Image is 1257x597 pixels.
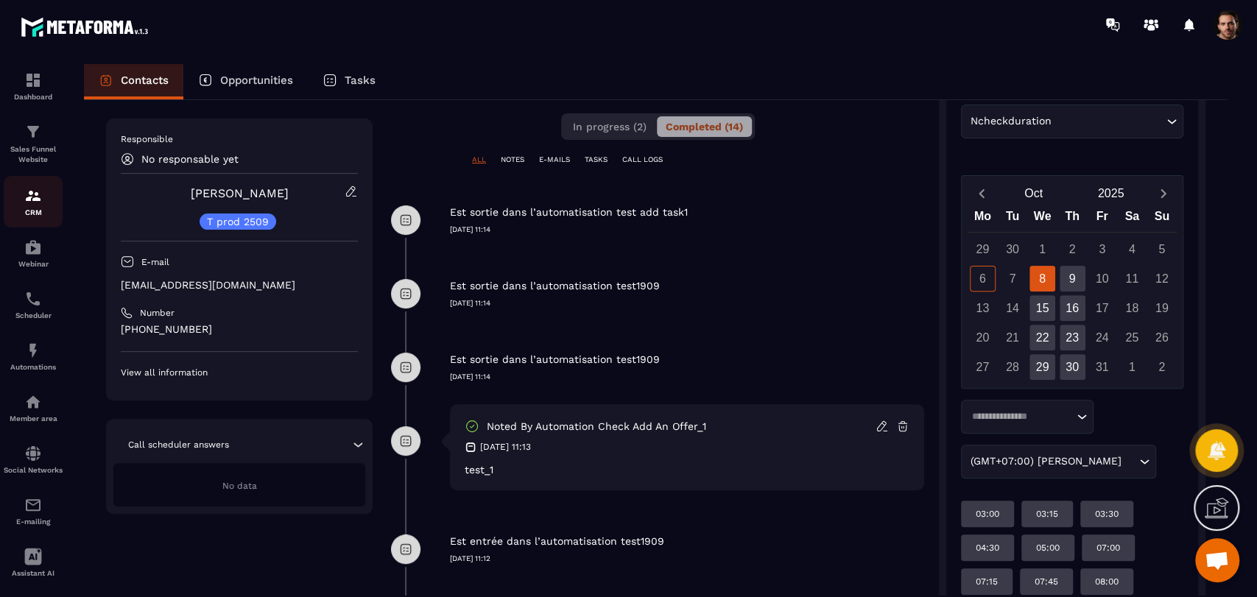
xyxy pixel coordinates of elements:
[4,279,63,331] a: schedulerschedulerScheduler
[1029,295,1055,321] div: 15
[24,496,42,514] img: email
[1035,576,1058,587] p: 07:45
[24,71,42,89] img: formation
[4,112,63,176] a: formationformationSales Funnel Website
[1089,354,1115,380] div: 31
[480,441,531,453] p: [DATE] 11:13
[24,123,42,141] img: formation
[995,180,1072,206] button: Open months overlay
[1195,538,1239,582] div: Mở cuộc trò chuyện
[1060,295,1085,321] div: 16
[4,414,63,423] p: Member area
[4,517,63,526] p: E-mailing
[976,576,998,587] p: 07:15
[1029,325,1055,350] div: 22
[1057,206,1088,232] div: Th
[450,225,924,235] p: [DATE] 11:14
[4,363,63,371] p: Automations
[450,298,924,308] p: [DATE] 11:14
[121,133,358,145] p: Responsible
[539,155,570,165] p: E-MAILS
[1149,266,1175,292] div: 12
[121,74,169,87] p: Contacts
[1119,354,1145,380] div: 1
[1060,266,1085,292] div: 9
[1119,295,1145,321] div: 18
[1029,236,1055,262] div: 1
[970,354,996,380] div: 27
[585,155,608,165] p: TASKS
[128,439,229,451] p: Call scheduler answers
[121,278,358,292] p: [EMAIL_ADDRESS][DOMAIN_NAME]
[968,236,1177,380] div: Calendar days
[1119,236,1145,262] div: 4
[487,420,706,434] p: Noted by automation Check add an offer_1
[140,307,175,319] p: Number
[4,260,63,268] p: Webinar
[4,569,63,577] p: Assistant AI
[970,295,996,321] div: 13
[1089,325,1115,350] div: 24
[207,216,269,227] p: T prod 2509
[191,186,289,200] a: [PERSON_NAME]
[4,537,63,588] a: Assistant AI
[961,105,1183,138] div: Search for option
[976,508,999,520] p: 03:00
[622,155,663,165] p: CALL LOGS
[1060,354,1085,380] div: 30
[1029,354,1055,380] div: 29
[4,331,63,382] a: automationsautomationsAutomations
[1119,325,1145,350] div: 25
[345,74,376,87] p: Tasks
[4,60,63,112] a: formationformationDashboard
[4,176,63,227] a: formationformationCRM
[24,393,42,411] img: automations
[450,279,660,293] p: Est sortie dans l’automatisation test1909
[564,116,655,137] button: In progress (2)
[999,236,1025,262] div: 30
[1072,180,1149,206] button: Open years overlay
[183,64,308,99] a: Opportunities
[666,121,743,133] span: Completed (14)
[222,481,257,491] span: No data
[657,116,752,137] button: Completed (14)
[1087,206,1117,232] div: Fr
[472,155,486,165] p: ALL
[4,434,63,485] a: social-networksocial-networkSocial Networks
[1149,183,1177,203] button: Next month
[1054,113,1163,130] input: Search for option
[24,445,42,462] img: social-network
[1060,325,1085,350] div: 23
[1095,576,1119,587] p: 08:00
[1119,266,1145,292] div: 11
[1149,325,1175,350] div: 26
[501,155,524,165] p: NOTES
[1089,295,1115,321] div: 17
[24,239,42,256] img: automations
[4,466,63,474] p: Social Networks
[4,311,63,319] p: Scheduler
[999,266,1025,292] div: 7
[1095,508,1119,520] p: 03:30
[121,367,358,378] p: View all information
[1124,453,1135,470] input: Search for option
[4,382,63,434] a: automationsautomationsMember area
[220,74,293,87] p: Opportunities
[967,113,1054,130] span: Ncheckduration
[4,485,63,537] a: emailemailE-mailing
[968,206,1177,380] div: Calendar wrapper
[24,187,42,205] img: formation
[141,153,239,165] p: No responsable yet
[450,372,924,382] p: [DATE] 11:14
[970,236,996,262] div: 29
[961,400,1094,434] div: Search for option
[1060,236,1085,262] div: 2
[84,64,183,99] a: Contacts
[450,534,664,548] p: Est entrée dans l’automatisation test1909
[967,409,1073,424] input: Search for option
[1149,354,1175,380] div: 2
[1036,542,1060,554] p: 05:00
[1149,236,1175,262] div: 5
[308,64,390,99] a: Tasks
[1036,508,1058,520] p: 03:15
